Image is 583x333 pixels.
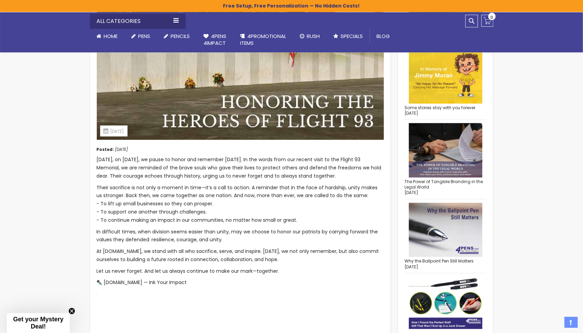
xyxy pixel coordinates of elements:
[481,15,493,27] a: 0
[204,33,227,47] span: 4Pens 4impact
[377,33,390,40] span: Blog
[341,33,363,40] span: Specials
[115,146,128,152] span: [DATE]
[405,179,483,190] a: The Power of Tangible Branding in the Legal World
[405,49,486,104] img: Some stories stay with you forever.
[97,156,384,180] p: [DATE], on [DATE], we pause to honor and remember [DATE]. In the words from our recent visit to t...
[405,258,474,264] a: Why the Ballpoint Pen Still Matters
[405,105,477,111] a: Some stories stay with you forever.
[491,14,493,21] span: 0
[171,33,190,40] span: Pencils
[157,29,197,44] a: Pencils
[125,29,157,44] a: Pens
[197,29,234,51] a: 4Pens4impact
[7,313,70,333] div: Get your Mystery Deal!Close teaser
[100,126,128,137] div: [DATE]
[90,14,186,29] div: All Categories
[138,33,150,40] span: Pens
[405,190,419,195] span: [DATE]
[97,279,384,287] p: ✒️ [DOMAIN_NAME] — Ink Your Impact
[97,267,384,276] p: Let us never forget. And let us always continue to make our mark—together.
[13,316,63,330] span: Get your Mystery Deal!
[327,29,370,44] a: Specials
[307,33,320,40] span: Rush
[405,264,419,270] span: [DATE]
[234,29,293,51] a: 4PROMOTIONALITEMS
[97,146,114,152] span: Posted:
[90,29,125,44] a: Home
[405,110,419,116] span: [DATE]
[104,33,118,40] span: Home
[97,247,384,264] p: At [DOMAIN_NAME], we stand with all who sacrifice, serve, and inspire. [DATE], we not only rememb...
[565,317,578,328] a: Top
[97,184,384,225] p: Their sacrifice is not only a moment in time—it’s a call to action. A reminder that in the face o...
[97,228,384,244] p: In difficult times, when division seems easier than unity, may we choose to honor our patriots by...
[405,203,486,257] img: Why the Ballpoint Pen Still Matters
[240,33,287,47] span: 4PROMOTIONAL ITEMS
[370,29,397,44] a: Blog
[405,277,486,331] img: How I Found the Perfect Staff Gift That Won’t End Up in a Junk Drawer
[68,308,75,315] button: Close teaser
[405,123,486,178] img: The Power of Tangible Branding in the Legal World
[293,29,327,44] a: Rush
